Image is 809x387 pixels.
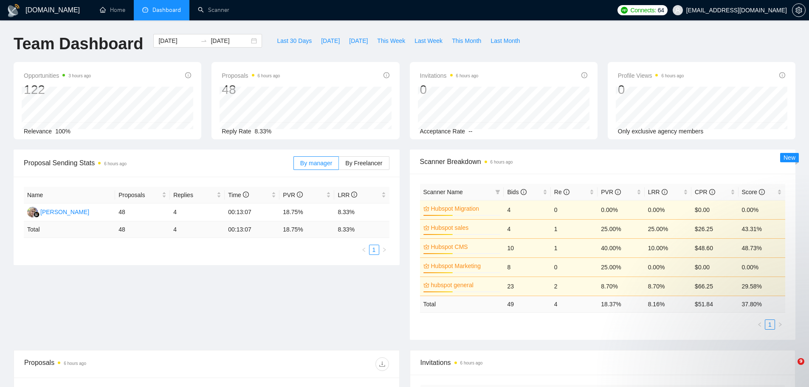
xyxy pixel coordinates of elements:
[24,221,115,238] td: Total
[228,192,248,198] span: Time
[456,73,479,78] time: 6 hours ago
[598,238,644,257] td: 40.00%
[338,192,357,198] span: LRR
[792,3,806,17] button: setting
[507,189,526,195] span: Bids
[739,296,785,312] td: 37.80 %
[662,189,668,195] span: info-circle
[551,200,598,219] td: 0
[375,357,389,371] button: download
[420,357,785,368] span: Invitations
[211,36,249,45] input: End date
[344,34,372,48] button: [DATE]
[369,245,379,255] li: 1
[359,245,369,255] button: left
[504,296,550,312] td: 49
[222,82,280,98] div: 48
[423,189,463,195] span: Scanner Name
[691,296,738,312] td: $ 51.84
[115,221,170,238] td: 48
[24,82,91,98] div: 122
[645,200,691,219] td: 0.00%
[334,221,389,238] td: 8.33 %
[564,189,569,195] span: info-circle
[658,6,664,15] span: 64
[504,257,550,277] td: 8
[423,282,429,288] span: crown
[225,221,279,238] td: 00:13:07
[27,207,38,218] img: NN
[420,156,786,167] span: Scanner Breakdown
[759,189,765,195] span: info-circle
[383,72,389,78] span: info-circle
[598,257,644,277] td: 25.00%
[410,34,447,48] button: Last Week
[601,189,621,195] span: PVR
[115,203,170,221] td: 48
[486,34,524,48] button: Last Month
[379,245,389,255] li: Next Page
[551,296,598,312] td: 4
[279,203,334,221] td: 18.75%
[431,261,499,271] a: Hubspot Marketing
[423,263,429,269] span: crown
[420,71,479,81] span: Invitations
[615,189,621,195] span: info-circle
[691,277,738,296] td: $66.25
[379,245,389,255] button: right
[104,161,127,166] time: 6 hours ago
[185,72,191,78] span: info-circle
[447,34,486,48] button: This Month
[493,186,502,198] span: filter
[739,277,785,296] td: 29.58%
[345,160,382,167] span: By Freelancer
[100,6,125,14] a: homeHome
[420,296,504,312] td: Total
[784,154,795,161] span: New
[431,204,499,213] a: Hubspot Migration
[691,257,738,277] td: $0.00
[283,192,303,198] span: PVR
[490,160,513,164] time: 6 hours ago
[630,6,656,15] span: Connects:
[258,73,280,78] time: 6 hours ago
[504,219,550,238] td: 4
[359,245,369,255] li: Previous Page
[452,36,481,45] span: This Month
[64,361,86,366] time: 6 hours ago
[551,257,598,277] td: 0
[200,37,207,44] span: swap-right
[742,189,765,195] span: Score
[504,200,550,219] td: 4
[420,128,465,135] span: Acceptance Rate
[645,296,691,312] td: 8.16 %
[170,221,225,238] td: 4
[24,187,115,203] th: Name
[645,277,691,296] td: 8.70%
[691,219,738,238] td: $26.25
[170,203,225,221] td: 4
[551,238,598,257] td: 1
[321,36,340,45] span: [DATE]
[349,36,368,45] span: [DATE]
[152,6,181,14] span: Dashboard
[198,6,229,14] a: searchScanner
[255,128,272,135] span: 8.33%
[297,192,303,198] span: info-circle
[504,238,550,257] td: 10
[423,225,429,231] span: crown
[277,36,312,45] span: Last 30 Days
[460,361,483,365] time: 6 hours ago
[173,190,215,200] span: Replies
[739,257,785,277] td: 0.00%
[618,82,684,98] div: 0
[279,221,334,238] td: 18.75 %
[423,206,429,212] span: crown
[414,36,443,45] span: Last Week
[361,247,366,252] span: left
[376,361,389,367] span: download
[645,238,691,257] td: 10.00%
[27,208,89,215] a: NN[PERSON_NAME]
[170,187,225,203] th: Replies
[7,4,20,17] img: logo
